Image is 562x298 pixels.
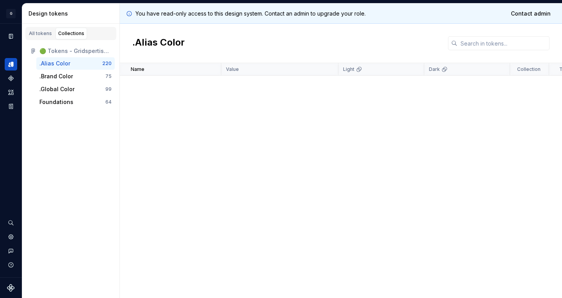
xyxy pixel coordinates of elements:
p: Value [226,66,239,72]
p: Dark [429,66,440,72]
div: 64 [105,99,112,105]
div: 75 [105,73,112,79]
button: Contact support [5,245,17,257]
a: Contact admin [506,7,556,21]
svg: Supernova Logo [7,284,15,292]
a: Design tokens [5,58,17,71]
input: Search in tokens... [457,36,550,50]
button: .Alias Color220 [36,57,115,70]
p: You have read-only access to this design system. Contact an admin to upgrade your role. [135,10,366,18]
button: Foundations64 [36,96,115,108]
div: .Alias Color [39,60,70,67]
div: Collections [58,30,84,37]
a: Components [5,72,17,85]
button: G [2,5,20,22]
button: .Global Color99 [36,83,115,95]
div: 🟢 Tokens - Gridspertise DS [39,47,112,55]
a: Assets [5,86,17,99]
div: 220 [102,60,112,67]
div: Foundations [39,98,73,106]
a: Settings [5,231,17,243]
h2: .Alias Color [132,36,185,50]
p: Name [131,66,144,72]
div: G [6,9,16,18]
p: Light [343,66,354,72]
button: Search ⌘K [5,217,17,229]
div: Design tokens [28,10,116,18]
div: All tokens [29,30,52,37]
div: 99 [105,86,112,92]
div: .Brand Color [39,72,73,80]
button: .Brand Color75 [36,70,115,83]
a: Storybook stories [5,100,17,113]
p: Collection [517,66,541,72]
div: .Global Color [39,85,75,93]
a: Documentation [5,30,17,42]
span: Contact admin [511,10,551,18]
